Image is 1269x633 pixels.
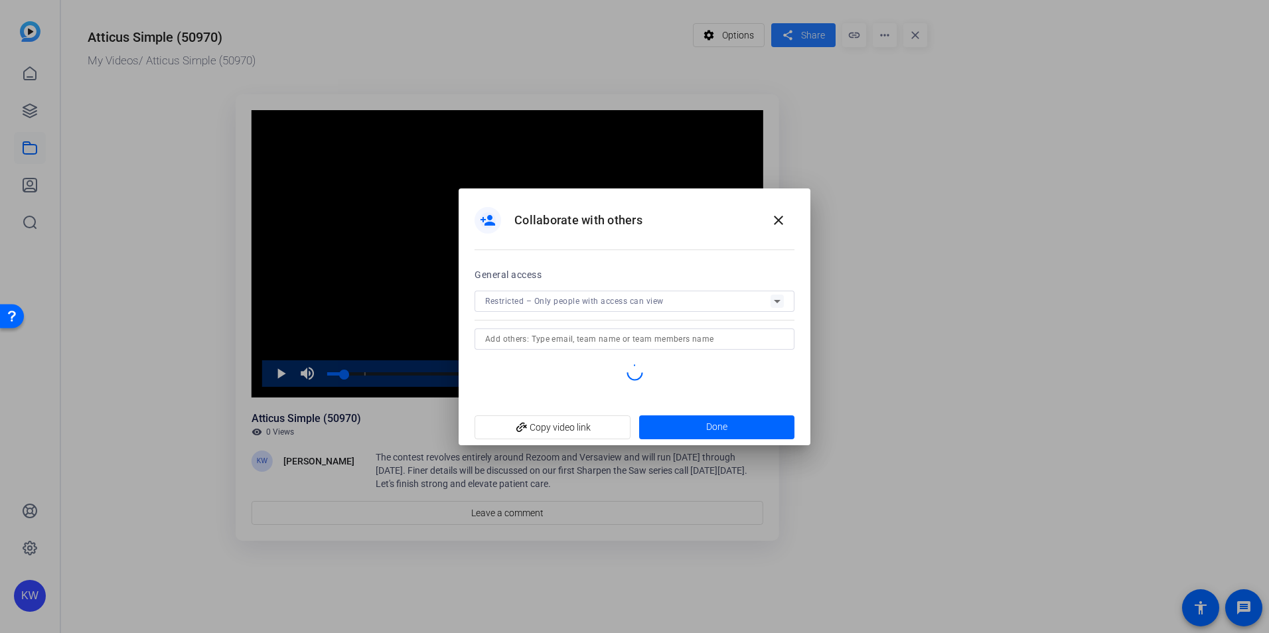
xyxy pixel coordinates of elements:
button: Done [639,415,795,439]
h2: General access [475,267,542,283]
span: Restricted – Only people with access can view [485,297,664,306]
mat-icon: add_link [510,417,533,439]
span: Copy video link [485,415,620,440]
button: Copy video link [475,415,631,439]
mat-icon: person_add [480,212,496,228]
mat-icon: close [771,212,786,228]
span: Done [706,420,727,434]
h1: Collaborate with others [514,212,642,228]
input: Add others: Type email, team name or team members name [485,331,784,347]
